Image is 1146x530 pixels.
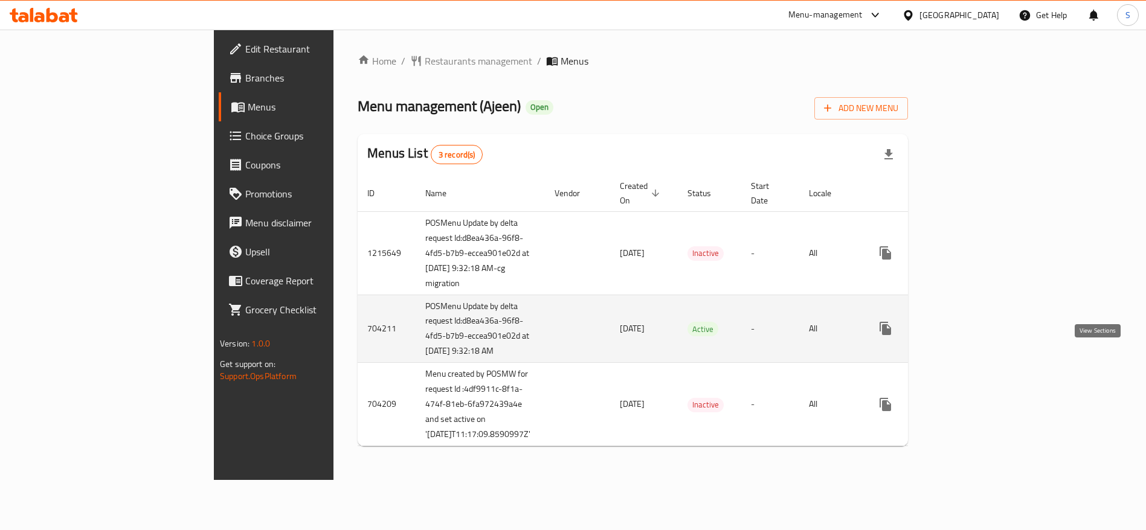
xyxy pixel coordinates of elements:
div: Inactive [687,246,724,261]
td: POSMenu Update by delta request Id:d8ea436a-96f8-4fd5-b7b9-eccea901e02d at [DATE] 9:32:18 AM-cg m... [416,211,545,295]
span: Menus [248,100,396,114]
td: All [799,211,861,295]
a: Promotions [219,179,405,208]
span: Inactive [687,398,724,412]
h2: Menus List [367,144,483,164]
td: - [741,295,799,363]
span: [DATE] [620,321,645,336]
td: POSMenu Update by delta request Id:d8ea436a-96f8-4fd5-b7b9-eccea901e02d at [DATE] 9:32:18 AM [416,295,545,363]
button: more [871,238,900,267]
button: Change Status [900,238,929,267]
span: Menus [561,54,588,68]
span: Open [526,102,553,112]
span: Get support on: [220,356,275,372]
span: Add New Menu [824,101,898,116]
span: 1.0.0 [251,336,270,351]
button: Change Status [900,390,929,419]
td: - [741,363,799,446]
div: Active [687,322,718,336]
span: Start Date [751,179,785,208]
span: Coverage Report [245,273,396,288]
span: Grocery Checklist [245,302,396,317]
a: Grocery Checklist [219,295,405,324]
th: Actions [861,175,997,212]
span: Locale [809,186,847,200]
span: Name [425,186,462,200]
div: Inactive [687,398,724,412]
span: [DATE] [620,396,645,412]
button: Change Status [900,314,929,343]
td: - [741,211,799,295]
span: Version: [220,336,249,351]
a: Menu disclaimer [219,208,405,237]
span: Vendor [555,186,596,200]
li: / [537,54,541,68]
span: Edit Restaurant [245,42,396,56]
span: Restaurants management [425,54,532,68]
span: [DATE] [620,245,645,261]
a: Branches [219,63,405,92]
a: Upsell [219,237,405,266]
a: Menus [219,92,405,121]
a: Edit Restaurant [219,34,405,63]
a: Choice Groups [219,121,405,150]
span: Created On [620,179,663,208]
div: Total records count [431,145,483,164]
span: Status [687,186,727,200]
td: All [799,295,861,363]
span: Choice Groups [245,129,396,143]
div: Menu-management [788,8,863,22]
td: Menu created by POSMW for request Id :4df9911c-8f1a-474f-81eb-6fa972439a4e and set active on '[DA... [416,363,545,446]
span: Branches [245,71,396,85]
a: Restaurants management [410,54,532,68]
span: Active [687,322,718,336]
div: Export file [874,140,903,169]
nav: breadcrumb [358,54,908,68]
table: enhanced table [358,175,997,447]
span: Menu disclaimer [245,216,396,230]
div: Open [526,100,553,115]
span: Menu management ( Ajeen ) [358,92,521,120]
div: [GEOGRAPHIC_DATA] [919,8,999,22]
span: Upsell [245,244,396,259]
span: 3 record(s) [431,149,483,161]
td: All [799,363,861,446]
span: ID [367,186,390,200]
button: more [871,390,900,419]
span: Inactive [687,246,724,260]
a: Support.OpsPlatform [220,368,297,384]
a: Coupons [219,150,405,179]
span: Promotions [245,187,396,201]
button: Add New Menu [814,97,908,120]
span: Coupons [245,158,396,172]
a: Coverage Report [219,266,405,295]
button: more [871,314,900,343]
span: S [1125,8,1130,22]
